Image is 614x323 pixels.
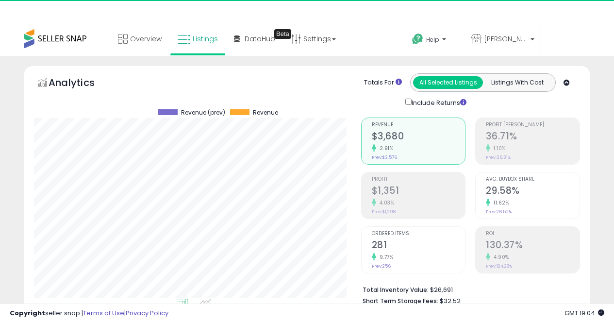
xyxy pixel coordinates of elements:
[193,34,218,44] span: Listings
[170,24,225,53] a: Listings
[412,33,424,45] i: Get Help
[486,131,580,144] h2: 36.71%
[181,109,225,116] span: Revenue (prev)
[364,78,402,87] div: Totals For
[372,131,465,144] h2: $3,680
[49,76,114,92] h5: Analytics
[363,286,429,294] b: Total Inventory Value:
[486,122,580,128] span: Profit [PERSON_NAME]
[372,185,465,198] h2: $1,351
[490,145,506,152] small: 1.10%
[440,296,461,306] span: $32.52
[564,308,604,318] span: 2025-10-12 19:04 GMT
[363,283,573,295] li: $26,691
[111,24,169,53] a: Overview
[376,145,394,152] small: 2.91%
[372,263,391,269] small: Prev: 256
[372,209,396,215] small: Prev: $1,298
[130,34,162,44] span: Overview
[486,239,580,253] h2: 130.37%
[464,24,542,56] a: [PERSON_NAME] Online Stores
[126,308,168,318] a: Privacy Policy
[83,308,124,318] a: Terms of Use
[490,254,509,261] small: 4.90%
[486,177,580,182] span: Avg. Buybox Share
[372,122,465,128] span: Revenue
[253,109,278,116] span: Revenue
[486,209,512,215] small: Prev: 26.50%
[372,154,397,160] small: Prev: $3,576
[482,76,552,89] button: Listings With Cost
[486,185,580,198] h2: 29.58%
[486,231,580,237] span: ROI
[245,34,275,44] span: DataHub
[486,263,512,269] small: Prev: 124.28%
[10,308,45,318] strong: Copyright
[376,254,394,261] small: 9.77%
[426,35,439,44] span: Help
[372,177,465,182] span: Profit
[363,297,438,305] b: Short Term Storage Fees:
[398,97,478,108] div: Include Returns
[413,76,483,89] button: All Selected Listings
[376,199,395,206] small: 4.03%
[274,29,291,39] div: Tooltip anchor
[490,199,509,206] small: 11.62%
[10,309,168,318] div: seller snap | |
[486,154,511,160] small: Prev: 36.31%
[484,34,528,44] span: [PERSON_NAME] Online Stores
[284,24,343,53] a: Settings
[227,24,282,53] a: DataHub
[372,239,465,253] h2: 281
[372,231,465,237] span: Ordered Items
[404,26,463,56] a: Help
